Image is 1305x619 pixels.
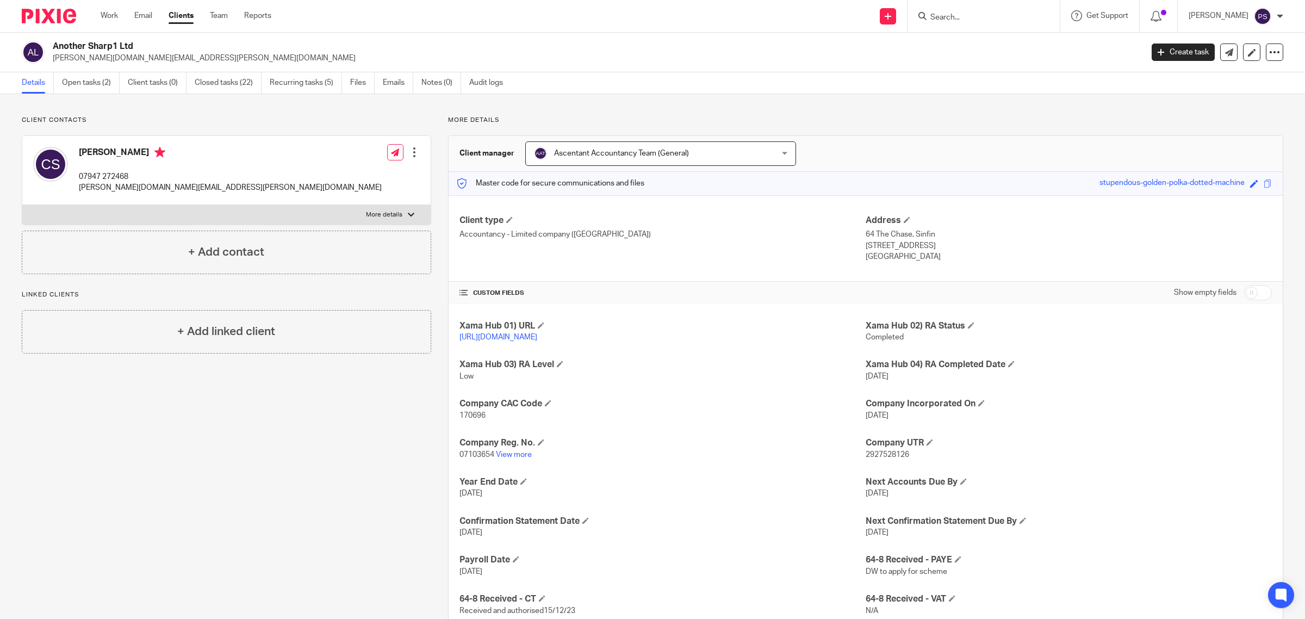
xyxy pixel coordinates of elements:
[366,211,402,219] p: More details
[459,215,866,226] h4: Client type
[459,412,486,419] span: 170696
[1099,177,1245,190] div: stupendous-golden-polka-dotted-machine
[459,593,866,605] h4: 64-8 Received - CT
[866,373,888,380] span: [DATE]
[459,373,474,380] span: Low
[459,333,537,341] a: [URL][DOMAIN_NAME]
[101,10,118,21] a: Work
[459,529,482,536] span: [DATE]
[459,398,866,410] h4: Company CAC Code
[866,451,909,459] span: 2927528126
[459,229,866,240] p: Accountancy - Limited company ([GEOGRAPHIC_DATA])
[866,359,1272,370] h4: Xama Hub 04) RA Completed Date
[866,229,1272,240] p: 64 The Chase, Sinfin
[459,476,866,488] h4: Year End Date
[496,451,532,459] a: View more
[79,171,382,182] p: 07947 272468
[459,289,866,298] h4: CUSTOM FIELDS
[1086,12,1128,20] span: Get Support
[554,150,689,157] span: Ascentant Accountancy Team (General)
[459,607,575,615] span: Received and authorised15/12/23
[169,10,194,21] a: Clients
[128,72,187,94] a: Client tasks (0)
[1189,10,1248,21] p: [PERSON_NAME]
[866,490,888,497] span: [DATE]
[866,529,888,536] span: [DATE]
[270,72,342,94] a: Recurring tasks (5)
[459,359,866,370] h4: Xama Hub 03) RA Level
[62,72,120,94] a: Open tasks (2)
[866,607,878,615] span: N/A
[866,333,904,341] span: Completed
[53,53,1135,64] p: [PERSON_NAME][DOMAIN_NAME][EMAIL_ADDRESS][PERSON_NAME][DOMAIN_NAME]
[134,10,152,21] a: Email
[929,13,1027,23] input: Search
[866,554,1272,566] h4: 64-8 Received - PAYE
[244,10,271,21] a: Reports
[22,290,431,299] p: Linked clients
[177,323,275,340] h4: + Add linked client
[866,215,1272,226] h4: Address
[459,437,866,449] h4: Company Reg. No.
[188,244,264,261] h4: + Add contact
[459,451,494,459] span: 07103654
[459,516,866,527] h4: Confirmation Statement Date
[22,9,76,23] img: Pixie
[866,320,1272,332] h4: Xama Hub 02) RA Status
[459,148,514,159] h3: Client manager
[421,72,461,94] a: Notes (0)
[459,568,482,575] span: [DATE]
[866,593,1272,605] h4: 64-8 Received - VAT
[79,147,382,160] h4: [PERSON_NAME]
[534,147,547,160] img: svg%3E
[22,72,54,94] a: Details
[448,116,1283,125] p: More details
[383,72,413,94] a: Emails
[350,72,375,94] a: Files
[459,320,866,332] h4: Xama Hub 01) URL
[22,41,45,64] img: svg%3E
[866,437,1272,449] h4: Company UTR
[866,476,1272,488] h4: Next Accounts Due By
[1254,8,1271,25] img: svg%3E
[866,240,1272,251] p: [STREET_ADDRESS]
[195,72,262,94] a: Closed tasks (22)
[154,147,165,158] i: Primary
[866,398,1272,410] h4: Company Incorporated On
[53,41,919,52] h2: Another Sharp1 Ltd
[866,412,888,419] span: [DATE]
[1152,44,1215,61] a: Create task
[1174,287,1236,298] label: Show empty fields
[79,182,382,193] p: [PERSON_NAME][DOMAIN_NAME][EMAIL_ADDRESS][PERSON_NAME][DOMAIN_NAME]
[457,178,644,189] p: Master code for secure communications and files
[866,516,1272,527] h4: Next Confirmation Statement Due By
[459,490,482,497] span: [DATE]
[210,10,228,21] a: Team
[22,116,431,125] p: Client contacts
[469,72,511,94] a: Audit logs
[459,554,866,566] h4: Payroll Date
[33,147,68,182] img: svg%3E
[866,251,1272,262] p: [GEOGRAPHIC_DATA]
[866,568,947,575] span: DW to apply for scheme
